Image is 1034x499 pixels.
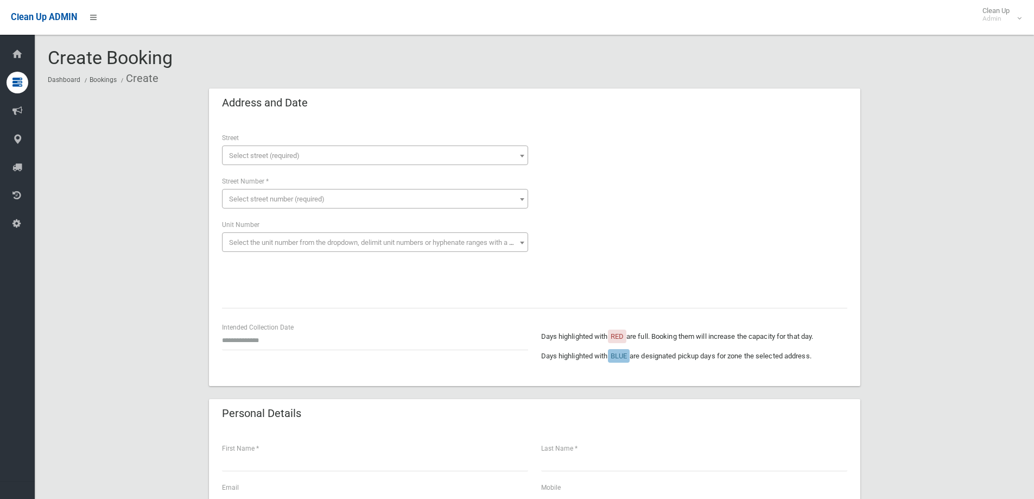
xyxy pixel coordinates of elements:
li: Create [118,68,158,89]
a: Dashboard [48,76,80,84]
span: Clean Up [977,7,1020,23]
small: Admin [982,15,1010,23]
span: RED [611,332,624,340]
span: BLUE [611,352,627,360]
p: Days highlighted with are full. Booking them will increase the capacity for that day. [541,330,847,343]
span: Select street (required) [229,151,300,160]
span: Select street number (required) [229,195,325,203]
span: Clean Up ADMIN [11,12,77,22]
span: Create Booking [48,47,173,68]
a: Bookings [90,76,117,84]
p: Days highlighted with are designated pickup days for zone the selected address. [541,350,847,363]
header: Address and Date [209,92,321,113]
span: Select the unit number from the dropdown, delimit unit numbers or hyphenate ranges with a comma [229,238,532,247]
header: Personal Details [209,403,314,424]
